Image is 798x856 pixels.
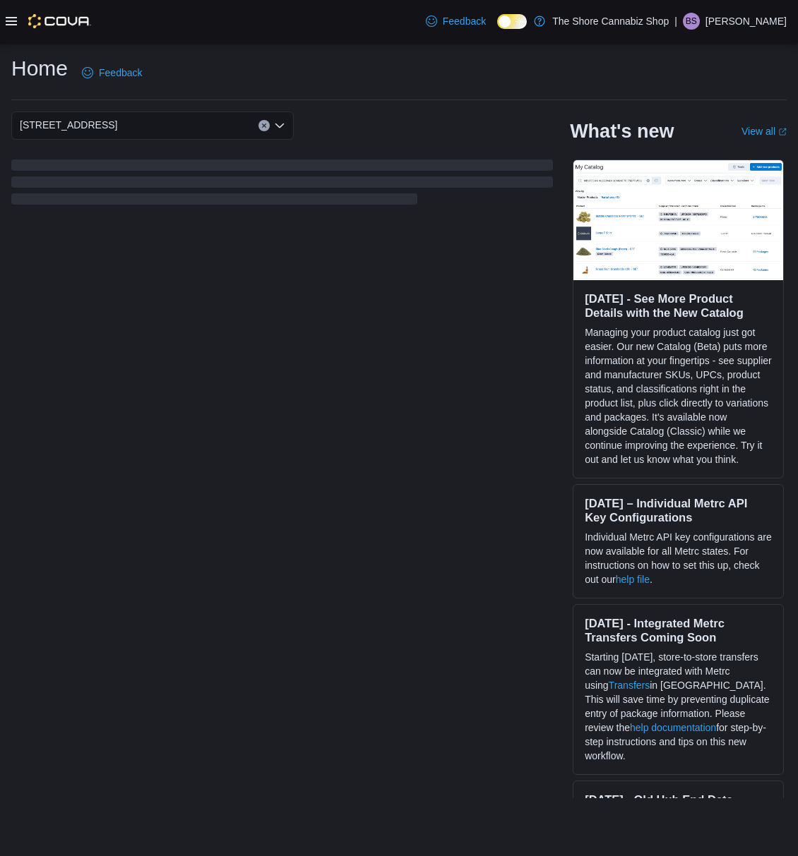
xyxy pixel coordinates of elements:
[630,722,716,733] a: help documentation
[497,29,498,30] span: Dark Mode
[585,650,772,763] p: Starting [DATE], store-to-store transfers can now be integrated with Metrc using in [GEOGRAPHIC_D...
[742,126,787,137] a: View allExternal link
[497,14,527,29] input: Dark Mode
[616,574,650,585] a: help file
[274,120,285,131] button: Open list of options
[585,496,772,524] h3: [DATE] – Individual Metrc API Key Configurations
[11,54,68,83] h1: Home
[570,120,674,143] h2: What's new
[99,66,142,80] span: Feedback
[585,291,772,320] h3: [DATE] - See More Product Details with the New Catalog
[11,162,553,207] span: Loading
[585,325,772,466] p: Managing your product catalog just got easier. Our new Catalog (Beta) puts more information at yo...
[585,530,772,586] p: Individual Metrc API key configurations are now available for all Metrc states. For instructions ...
[76,59,148,87] a: Feedback
[683,13,700,30] div: Baily Sherman
[258,120,270,131] button: Clear input
[552,13,669,30] p: The Shore Cannabiz Shop
[778,128,787,136] svg: External link
[28,14,91,28] img: Cova
[443,14,486,28] span: Feedback
[20,116,117,133] span: [STREET_ADDRESS]
[585,792,772,807] h3: [DATE] - Old Hub End Date
[686,13,697,30] span: BS
[609,680,650,691] a: Transfers
[585,616,772,644] h3: [DATE] - Integrated Metrc Transfers Coming Soon
[420,7,492,35] a: Feedback
[674,13,677,30] p: |
[705,13,787,30] p: [PERSON_NAME]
